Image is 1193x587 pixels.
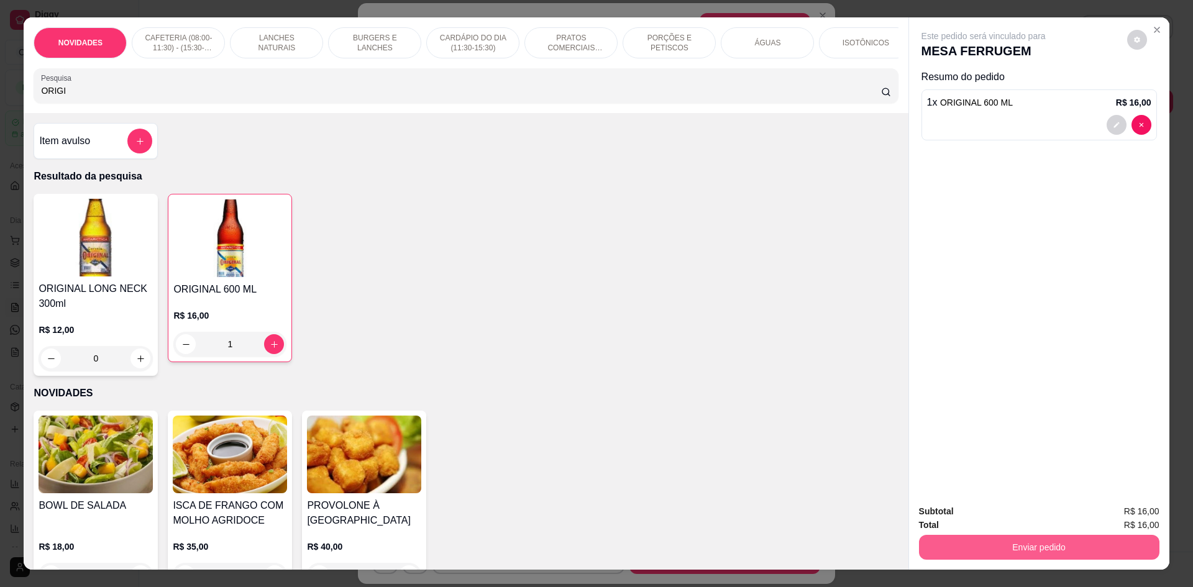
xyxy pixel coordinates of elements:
[309,565,329,585] button: decrease-product-quantity
[130,565,150,585] button: increase-product-quantity
[176,334,196,354] button: decrease-product-quantity
[307,540,421,553] p: R$ 40,00
[754,38,780,48] p: ÁGUAS
[173,498,287,528] h4: ISCA DE FRANGO COM MOLHO AGRIDOCE
[921,42,1046,60] p: MESA FERRUGEM
[921,30,1046,42] p: Este pedido será vinculado para
[535,33,607,53] p: PRATOS COMERCIAIS (11:30-15:30)
[927,95,1013,110] p: 1 x
[919,535,1159,560] button: Enviar pedido
[34,386,898,401] p: NOVIDADES
[39,324,153,336] p: R$ 12,00
[142,33,214,53] p: CAFETERIA (08:00-11:30) - (15:30-18:00)
[41,73,76,83] label: Pesquisa
[39,134,90,148] h4: Item avulso
[339,33,411,53] p: BURGERS E LANCHES
[173,199,286,277] img: product-image
[173,416,287,493] img: product-image
[1131,115,1151,135] button: decrease-product-quantity
[41,348,61,368] button: decrease-product-quantity
[1116,96,1151,109] p: R$ 16,00
[1107,115,1127,135] button: decrease-product-quantity
[41,84,880,97] input: Pesquisa
[940,98,1013,107] span: ORIGINAL 600 ML
[39,498,153,513] h4: BOWL DE SALADA
[41,565,61,585] button: decrease-product-quantity
[34,169,898,184] p: Resultado da pesquisa
[307,498,421,528] h4: PROVOLONE À [GEOGRAPHIC_DATA]
[1127,30,1147,50] button: decrease-product-quantity
[919,520,939,530] strong: Total
[39,540,153,553] p: R$ 18,00
[1147,20,1167,40] button: Close
[633,33,705,53] p: PORÇÕES E PETISCOS
[39,416,153,493] img: product-image
[437,33,509,53] p: CARDÁPIO DO DIA (11:30-15:30)
[921,70,1157,84] p: Resumo do pedido
[307,416,421,493] img: product-image
[175,565,195,585] button: decrease-product-quantity
[130,348,150,368] button: increase-product-quantity
[265,565,285,585] button: increase-product-quantity
[39,199,153,276] img: product-image
[127,129,152,153] button: add-separate-item
[264,334,284,354] button: increase-product-quantity
[399,565,419,585] button: increase-product-quantity
[240,33,313,53] p: LANCHES NATURAIS
[173,540,287,553] p: R$ 35,00
[919,506,954,516] strong: Subtotal
[1124,504,1159,518] span: R$ 16,00
[58,38,103,48] p: NOVIDADES
[173,309,286,322] p: R$ 16,00
[1124,518,1159,532] span: R$ 16,00
[173,282,286,297] h4: ORIGINAL 600 ML
[39,281,153,311] h4: ORIGINAL LONG NECK 300ml
[843,38,889,48] p: ISOTÔNICOS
